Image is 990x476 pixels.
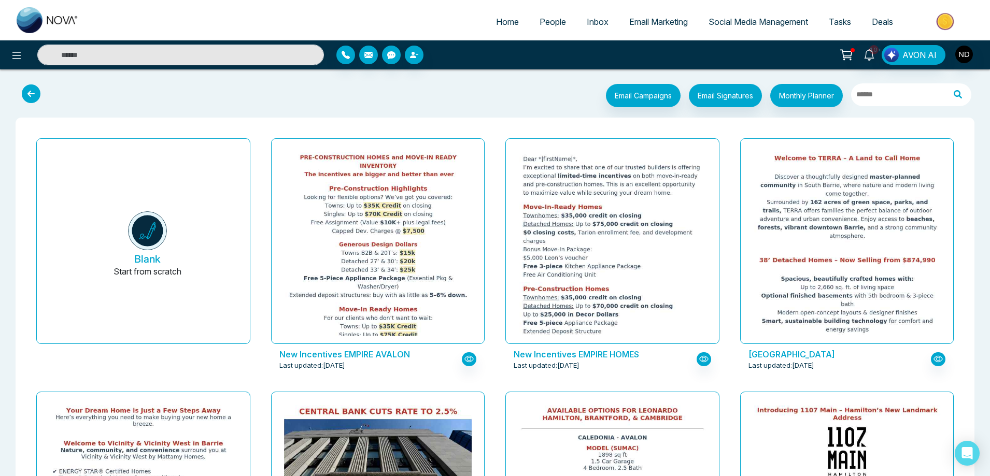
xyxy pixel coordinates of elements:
a: Home [486,12,529,32]
div: Open Intercom Messenger [955,441,980,466]
p: New Incentives EMPIRE AVALON [279,348,457,360]
span: Tasks [829,17,851,27]
span: People [540,17,566,27]
img: Lead Flow [884,48,899,62]
p: Start from scratch [114,265,181,290]
a: Social Media Management [698,12,818,32]
a: Monthly Planner [762,84,843,107]
button: BlankStart from scratch [53,147,242,343]
p: New Incentives EMPIRE HOMES [514,348,691,360]
span: Home [496,17,519,27]
button: AVON AI [882,45,945,65]
a: Tasks [818,12,861,32]
span: Social Media Management [709,17,808,27]
a: People [529,12,576,32]
img: Market-place.gif [909,10,984,33]
a: Email Signatures [681,84,762,107]
img: novacrm [128,211,167,250]
a: Email Marketing [619,12,698,32]
p: Great Gulf Barrie Terra [748,348,926,360]
img: User Avatar [955,46,973,63]
a: Inbox [576,12,619,32]
img: Nova CRM Logo [17,7,79,33]
span: Deals [872,17,893,27]
a: Email Campaigns [598,90,681,100]
span: AVON AI [902,49,937,61]
button: Monthly Planner [770,84,843,107]
button: Email Signatures [689,84,762,107]
span: Last updated: [DATE] [514,360,579,371]
span: Email Marketing [629,17,688,27]
span: 10+ [869,45,879,54]
span: Last updated: [DATE] [748,360,814,371]
h5: Blank [134,253,161,265]
span: Inbox [587,17,609,27]
a: Deals [861,12,903,32]
button: Email Campaigns [606,84,681,107]
a: 10+ [857,45,882,63]
span: Last updated: [DATE] [279,360,345,371]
